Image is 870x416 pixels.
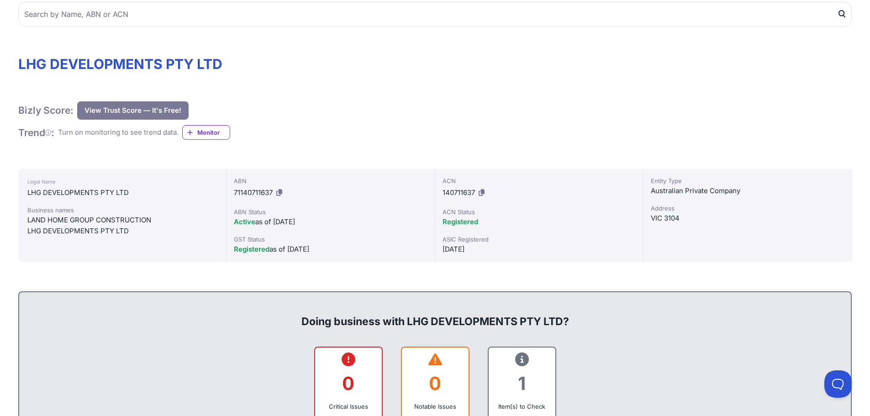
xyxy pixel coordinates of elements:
[234,188,273,197] span: 71140711637
[234,207,427,216] div: ABN Status
[322,365,374,402] div: 0
[18,2,852,26] input: Search by Name, ABN or ACN
[322,402,374,411] div: Critical Issues
[234,176,427,185] div: ABN
[18,104,74,116] h1: Bizly Score:
[27,176,217,187] div: Legal Name
[443,207,636,216] div: ACN Status
[27,215,217,226] div: LAND HOME GROUP CONSTRUCTION
[443,176,636,185] div: ACN
[234,217,255,226] span: Active
[651,176,844,185] div: Entity Type
[443,217,478,226] span: Registered
[496,365,548,402] div: 1
[409,402,461,411] div: Notable Issues
[77,101,189,120] button: View Trust Score — It's Free!
[443,188,475,197] span: 140711637
[197,128,230,137] span: Monitor
[182,125,230,140] a: Monitor
[58,127,179,138] div: Turn on monitoring to see trend data.
[27,205,217,215] div: Business names
[27,226,217,237] div: LHG DEVELOPMENTS PTY LTD
[824,370,852,398] iframe: Toggle Customer Support
[28,300,842,329] div: Doing business with LHG DEVELOPMENTS PTY LTD?
[234,235,427,244] div: GST Status
[651,185,844,196] div: Australian Private Company
[496,402,548,411] div: Item(s) to Check
[443,244,636,255] div: [DATE]
[651,213,844,224] div: VIC 3104
[18,126,54,139] h1: Trend :
[234,244,427,255] div: as of [DATE]
[409,365,461,402] div: 0
[651,204,844,213] div: Address
[234,216,427,227] div: as of [DATE]
[18,56,852,72] h1: LHG DEVELOPMENTS PTY LTD
[27,187,217,198] div: LHG DEVELOPMENTS PTY LTD
[443,235,636,244] div: ASIC Registered
[234,245,269,253] span: Registered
